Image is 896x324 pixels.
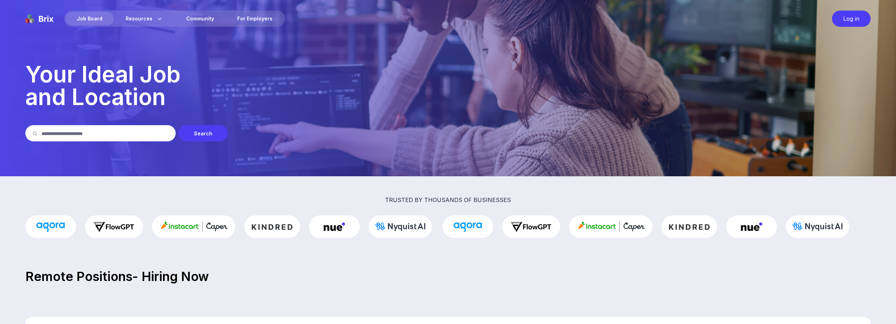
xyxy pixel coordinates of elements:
div: Search [178,125,228,141]
a: For Employers [226,12,284,25]
a: Community [175,12,225,25]
div: Log in [832,11,871,27]
a: Log in [828,11,871,27]
div: Resources [114,12,174,25]
p: Your Ideal Job and Location [25,63,871,108]
div: Job Board [65,12,114,25]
